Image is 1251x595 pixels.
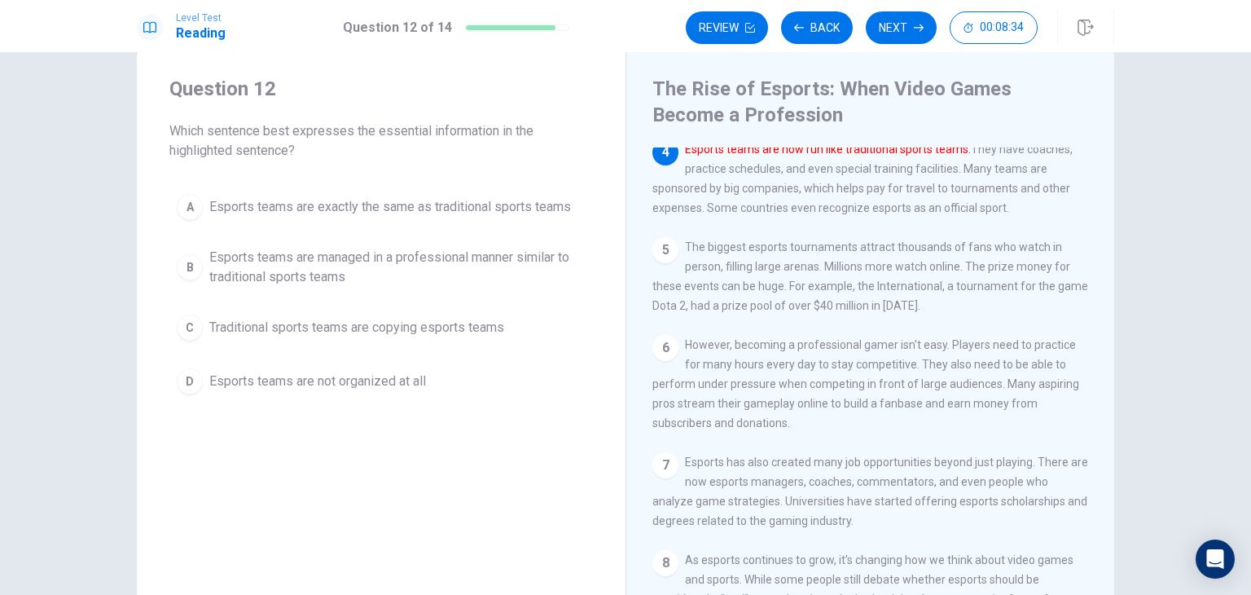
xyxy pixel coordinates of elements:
span: Esports has also created many job opportunities beyond just playing. There are now esports manage... [652,456,1088,527]
span: Which sentence best expresses the essential information in the highlighted sentence? [169,121,593,161]
font: Esports teams are now run like traditional sports teams. [685,143,971,156]
div: D [177,368,203,394]
div: 4 [652,139,678,165]
button: CTraditional sports teams are copying esports teams [169,307,593,348]
button: DEsports teams are not organized at all [169,361,593,402]
span: Traditional sports teams are copying esports teams [209,318,504,337]
button: Back [781,11,853,44]
h4: The Rise of Esports: When Video Games Become a Profession [652,76,1084,128]
span: 00:08:34 [980,21,1024,34]
span: The biggest esports tournaments attract thousands of fans who watch in person, filling large aren... [652,240,1088,312]
div: Open Intercom Messenger [1196,540,1235,579]
button: BEsports teams are managed in a professional manner similar to traditional sports teams [169,240,593,294]
div: B [177,254,203,280]
button: 00:08:34 [950,11,1038,44]
span: Esports teams are managed in a professional manner similar to traditional sports teams [209,248,586,287]
button: Review [686,11,768,44]
h1: Reading [176,24,226,43]
h4: Question 12 [169,76,593,102]
button: Next [866,11,937,44]
div: 5 [652,237,678,263]
span: Level Test [176,12,226,24]
div: A [177,194,203,220]
div: 6 [652,335,678,361]
h1: Question 12 of 14 [343,18,452,37]
div: 8 [652,550,678,576]
span: Esports teams are not organized at all [209,372,426,391]
span: However, becoming a professional gamer isn't easy. Players need to practice for many hours every ... [652,338,1079,430]
div: C [177,315,203,341]
button: AEsports teams are exactly the same as traditional sports teams [169,187,593,227]
span: Esports teams are exactly the same as traditional sports teams [209,197,571,217]
div: 7 [652,452,678,478]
